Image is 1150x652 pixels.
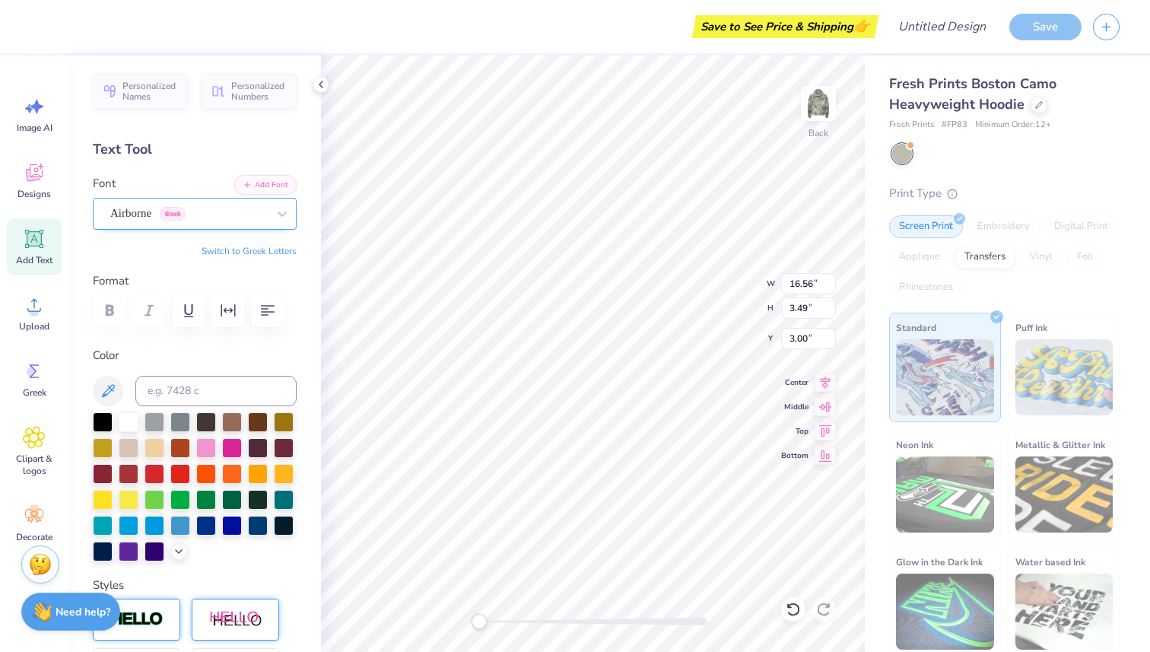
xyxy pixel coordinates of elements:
button: Personalized Numbers [202,74,297,109]
button: Add Font [234,175,297,195]
span: Puff Ink [1015,320,1047,336]
div: Text Tool [93,139,297,160]
div: Back [808,126,828,140]
span: Personalized Names [122,81,179,102]
img: Water based Ink [1015,574,1113,650]
span: Center [781,377,808,389]
div: Accessibility label [472,614,487,629]
span: Top [781,425,808,437]
span: Greek [23,386,46,399]
span: Personalized Numbers [231,81,287,102]
div: Rhinestones [889,276,963,299]
input: Untitled Design [886,11,998,42]
img: Stroke [110,611,164,628]
span: Decorate [16,531,52,543]
img: Puff Ink [1015,339,1113,415]
div: Save to See Price & Shipping [696,15,875,38]
span: Minimum Order: 12 + [975,119,1051,132]
span: Standard [896,320,936,336]
span: Upload [19,320,49,332]
label: Format [93,272,297,290]
img: Glow in the Dark Ink [896,574,994,650]
strong: Need help? [56,605,110,619]
span: # FP83 [942,119,967,132]
img: Metallic & Glitter Ink [1015,456,1113,533]
button: Switch to Greek Letters [202,245,297,257]
img: Standard [896,339,994,415]
span: Add Text [16,254,52,266]
span: Image AI [17,122,52,134]
input: e.g. 7428 c [135,376,297,406]
span: Fresh Prints Boston Camo Heavyweight Hoodie [889,75,1056,113]
span: Fresh Prints [889,119,934,132]
button: Personalized Names [93,74,188,109]
span: Designs [17,188,51,200]
img: Neon Ink [896,456,994,533]
div: Vinyl [1020,246,1063,269]
label: Font [93,175,116,192]
div: Print Type [889,185,1120,202]
div: Embroidery [967,215,1040,238]
span: Bottom [781,450,808,462]
div: Applique [889,246,950,269]
label: Styles [93,577,124,594]
span: Clipart & logos [9,453,59,477]
span: Water based Ink [1015,554,1085,570]
div: Foil [1067,246,1103,269]
span: Metallic & Glitter Ink [1015,437,1105,453]
span: 👉 [853,17,870,35]
div: Transfers [955,246,1015,269]
div: Digital Print [1044,215,1118,238]
span: Neon Ink [896,437,933,453]
span: Middle [781,401,808,413]
img: Back [803,88,834,119]
img: Shadow [209,610,262,629]
span: Glow in the Dark Ink [896,554,983,570]
label: Color [93,347,297,364]
div: Screen Print [889,215,963,238]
